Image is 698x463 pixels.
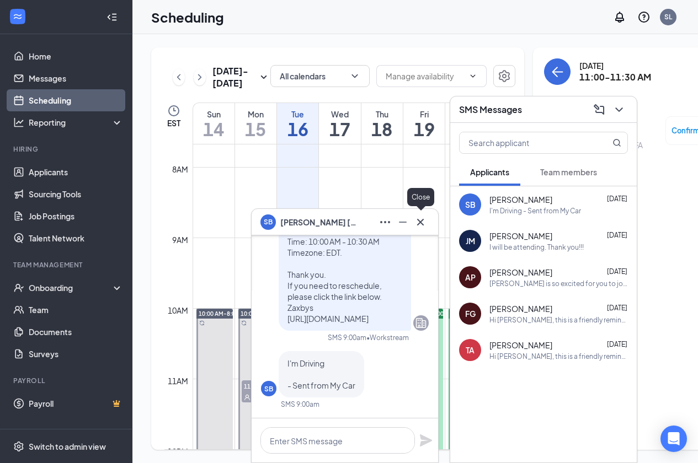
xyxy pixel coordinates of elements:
svg: Analysis [13,117,24,128]
div: Fri [403,109,445,120]
div: SB [465,199,476,210]
div: Switch to admin view [29,441,106,452]
a: Sourcing Tools [29,183,123,205]
button: Minimize [394,213,412,231]
span: Team members [540,167,597,177]
div: Reporting [29,117,124,128]
svg: ChevronLeft [173,71,184,84]
svg: Collapse [106,12,118,23]
svg: Sync [241,320,247,326]
svg: Company [414,316,428,330]
a: Scheduling [29,89,123,111]
span: 11:00-11:30 AM [242,380,297,391]
span: [DATE] [607,304,627,312]
button: back-button [544,58,571,85]
div: SB [264,384,273,394]
svg: Settings [498,69,511,83]
svg: ComposeMessage [593,103,606,116]
a: September 19, 2025 [403,103,445,144]
h1: 14 [193,120,235,138]
button: ChevronDown [610,101,628,119]
span: Applicants [470,167,509,177]
svg: Cross [414,216,427,229]
svg: ChevronRight [194,71,205,84]
span: [DATE] [607,340,627,348]
a: September 17, 2025 [319,103,360,144]
a: Team [29,299,123,321]
a: September 16, 2025 [277,103,318,144]
svg: Sync [199,320,205,326]
span: [PERSON_NAME] [489,194,552,205]
div: JM [466,235,475,246]
div: 9am [170,234,190,246]
div: Tue [277,109,318,120]
button: ComposeMessage [590,101,608,119]
div: Wed [319,109,360,120]
svg: Clock [167,104,180,117]
h1: Scheduling [151,8,224,26]
button: Cross [412,213,429,231]
span: EST [167,117,180,128]
span: [PERSON_NAME] [489,340,552,351]
button: Ellipses [376,213,394,231]
a: Messages [29,67,123,89]
span: [PERSON_NAME] [489,267,552,278]
div: Onboarding [29,282,114,293]
a: September 20, 2025 [445,103,487,144]
svg: UserCheck [13,282,24,293]
svg: Settings [13,441,24,452]
div: Team Management [13,260,121,270]
a: Talent Network [29,227,123,249]
button: Plane [419,434,433,447]
button: ChevronLeft [173,69,185,85]
div: SMS 9:00am [281,400,319,409]
h3: 11:00-11:30 AM [579,71,651,83]
a: September 18, 2025 [361,103,403,144]
span: 10:00 AM-8:00 PM [241,310,290,317]
div: Hiring [13,144,121,154]
svg: ChevronDown [349,71,360,82]
span: [DATE] [607,195,627,203]
div: 11am [166,375,190,387]
h1: 15 [235,120,276,138]
div: Sun [193,109,235,120]
a: PayrollCrown [29,392,123,414]
svg: WorkstreamLogo [12,11,23,22]
svg: User [244,394,251,401]
a: Surveys [29,343,123,365]
h1: 16 [277,120,318,138]
div: AP [465,272,476,283]
svg: MagnifyingGlass [612,138,621,147]
a: September 15, 2025 [235,103,276,144]
button: ChevronRight [194,69,206,85]
div: Sat [445,109,487,120]
h3: SMS Messages [459,104,522,116]
div: Hi [PERSON_NAME], this is a friendly reminder. Your meeting with [PERSON_NAME] for Crew Member BO... [489,352,628,361]
h1: 20 [445,120,487,138]
input: Manage availability [386,70,464,82]
div: Close [407,188,434,206]
div: 12pm [166,445,190,457]
span: [PERSON_NAME] [PERSON_NAME] [280,216,358,228]
span: [DATE] [607,267,627,276]
a: Applicants [29,161,123,183]
div: [PERSON_NAME] is so excited for you to join our team! Do you know anyone else who might be intere... [489,279,628,288]
svg: Ellipses [379,216,392,229]
svg: SmallChevronDown [257,71,270,84]
div: SL [664,12,672,21]
div: Payroll [13,376,121,385]
span: [PERSON_NAME] [489,303,552,314]
a: Home [29,45,123,67]
h1: 18 [361,120,403,138]
svg: ChevronDown [468,72,477,80]
h1: 19 [403,120,445,138]
h1: 17 [319,120,360,138]
a: Settings [493,65,515,89]
div: Hi [PERSON_NAME], this is a friendly reminder. Your meeting with [PERSON_NAME] for Crew Member BO... [489,315,628,325]
span: • Workstream [366,333,409,342]
div: Mon [235,109,276,120]
span: [PERSON_NAME] [489,230,552,241]
svg: Minimize [396,216,409,229]
svg: Notifications [613,10,626,24]
div: Open Intercom Messenger [660,426,687,452]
